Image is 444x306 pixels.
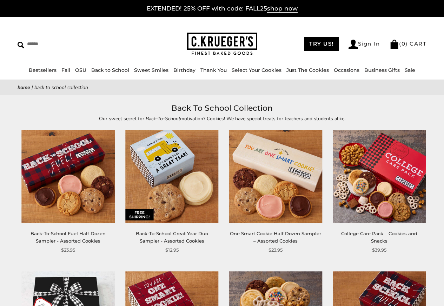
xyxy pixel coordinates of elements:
a: Select Your Cookies [232,67,281,73]
a: (0) CART [390,40,426,47]
span: shop now [267,5,298,13]
span: Our sweet secret for [99,115,146,122]
a: TRY US! [304,37,339,51]
img: One Smart Cookie Half Dozen Sampler – Assorted Cookies [229,130,322,223]
span: motivation? Cookies! We have special treats for teachers and students alike. [180,115,345,122]
img: Back-To-School Fuel Half Dozen Sampler - Assorted Cookies [22,130,115,223]
img: Search [18,42,24,48]
nav: breadcrumbs [18,83,426,91]
a: Bestsellers [29,67,57,73]
img: C.KRUEGER'S [187,33,257,55]
input: Search [18,39,111,49]
span: $12.95 [165,246,179,254]
img: Account [349,40,358,49]
a: Fall [61,67,70,73]
em: Back-To-School [146,115,180,122]
a: Home [18,84,30,91]
a: EXTENDED! 25% OFF with code: FALL25shop now [147,5,298,13]
img: Bag [390,40,399,49]
span: $39.95 [372,246,386,254]
a: Thank You [200,67,227,73]
a: College Care Pack – Cookies and Snacks [341,231,417,244]
span: Back To School Collection [34,84,88,91]
a: Just The Cookies [286,67,329,73]
a: Business Gifts [364,67,400,73]
a: Sale [405,67,415,73]
img: Back-To-School Great Year Duo Sampler - Assorted Cookies [125,130,218,223]
h1: Back To School Collection [28,102,416,115]
a: Sign In [349,40,380,49]
a: Back-To-School Great Year Duo Sampler - Assorted Cookies [136,231,208,244]
a: Back-To-School Fuel Half Dozen Sampler - Assorted Cookies [31,231,106,244]
a: Birthday [173,67,196,73]
span: $23.95 [269,246,283,254]
a: Back to School [91,67,129,73]
a: One Smart Cookie Half Dozen Sampler – Assorted Cookies [230,231,321,244]
span: | [32,84,33,91]
a: OSU [75,67,86,73]
a: Occasions [334,67,359,73]
span: $23.95 [61,246,75,254]
a: Sweet Smiles [134,67,168,73]
span: 0 [402,40,406,47]
img: College Care Pack – Cookies and Snacks [333,130,426,223]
